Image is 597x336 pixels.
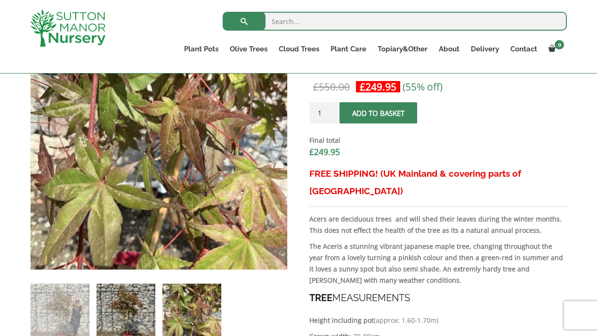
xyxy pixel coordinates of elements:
[178,42,224,56] a: Plant Pots
[325,42,372,56] a: Plant Care
[360,80,365,93] span: £
[309,102,338,123] input: Product quantity
[309,214,562,235] b: will shed their leaves during the winter months. This does not effect the health of the tree as i...
[360,80,396,93] bdi: 249.95
[309,242,563,285] b: is a stunning vibrant Japanese maple tree, changing throughout the year from a lovely turning a p...
[309,292,332,303] strong: TREE
[223,12,567,31] input: Search...
[505,42,543,56] a: Contact
[309,146,340,157] bdi: 249.95
[273,42,325,56] a: Cloud Trees
[403,80,443,93] span: (55% off)
[313,80,350,93] bdi: 550.00
[309,242,337,251] strong: The Acer
[309,291,567,305] h4: MEASUREMENTS
[372,42,433,56] a: Topiary&Other
[465,42,505,56] a: Delivery
[309,315,567,326] p: (approx: 1.60-1.70m)
[309,135,567,146] dt: Final total
[309,165,567,200] h3: FREE SHIPPING! (UK Mainland & covering parts of [GEOGRAPHIC_DATA])
[543,42,567,56] a: 0
[433,42,465,56] a: About
[30,9,105,47] img: logo
[555,40,564,49] span: 0
[224,42,273,56] a: Olive Trees
[309,214,408,223] strong: Acers are deciduous trees and
[313,80,319,93] span: £
[309,146,314,157] span: £
[339,102,417,123] button: Add to basket
[309,316,374,325] strong: Height including pot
